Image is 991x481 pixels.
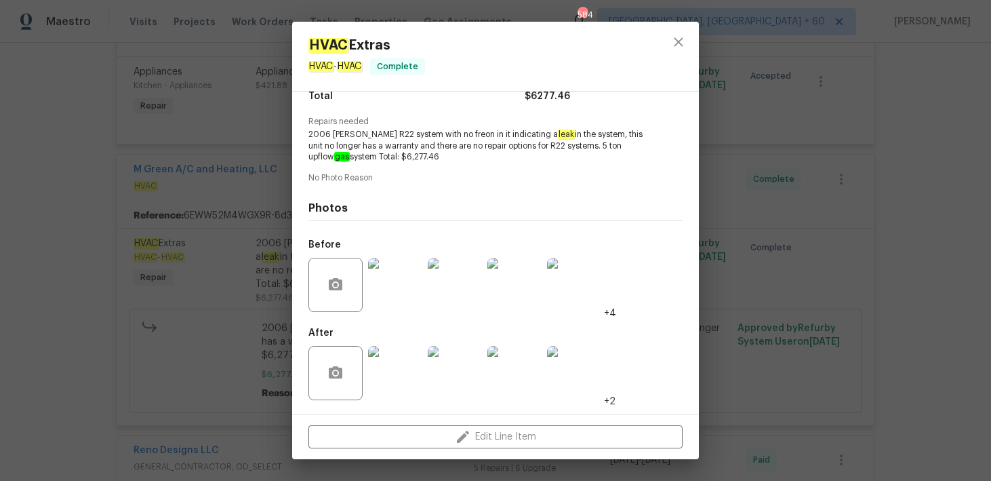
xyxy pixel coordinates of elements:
h4: Photos [308,201,683,215]
span: Repairs needed [308,117,683,126]
span: - [308,61,362,72]
span: Complete [371,60,424,73]
span: No Photo Reason [308,174,683,182]
em: HVAC [308,61,333,72]
button: close [662,26,695,58]
div: 584 [578,8,587,22]
span: +2 [604,395,615,408]
span: Total [308,87,333,107]
span: Extras [308,38,425,53]
h5: Before [308,240,341,250]
em: leak [558,130,575,139]
span: 2006 [PERSON_NAME] R22 system with no freon in it indicating a in the system, this unit no longer... [308,129,645,163]
em: HVAC [337,61,362,72]
span: +4 [604,307,616,320]
em: HVAC [308,38,348,53]
h5: After [308,328,333,338]
em: gas [334,152,350,161]
span: $6277.46 [525,87,570,107]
